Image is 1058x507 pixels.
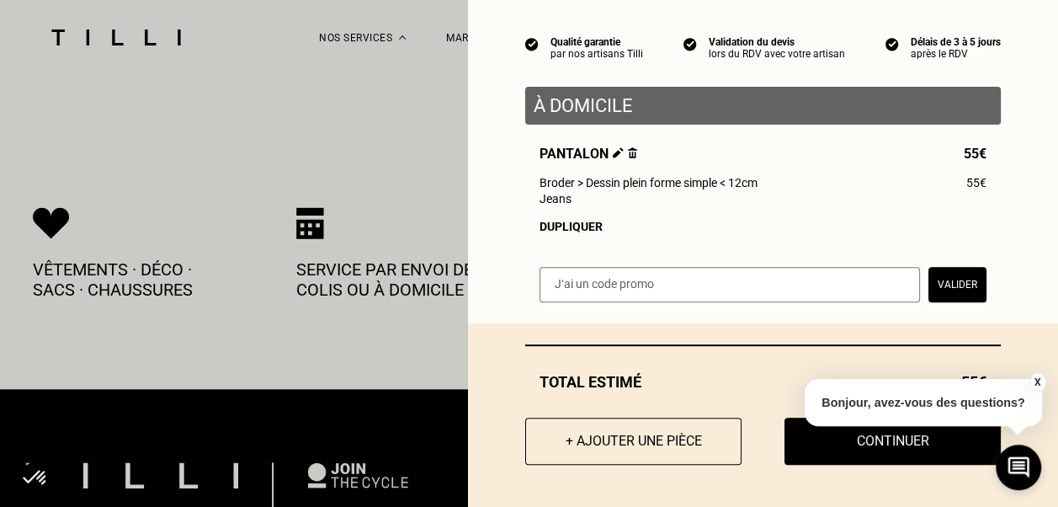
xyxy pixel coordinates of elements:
div: par nos artisans Tilli [550,48,643,60]
span: Broder > Dessin plein forme simple < 12cm [540,176,758,189]
img: Supprimer [628,147,637,158]
div: Dupliquer [540,220,986,233]
span: Jeans [540,192,572,205]
input: J‘ai un code promo [540,267,920,302]
div: Délais de 3 à 5 jours [911,36,1001,48]
button: + Ajouter une pièce [525,418,742,465]
div: Total estimé [525,373,1001,391]
img: icon list info [683,36,697,51]
span: 55€ [966,176,986,189]
div: après le RDV [911,48,1001,60]
div: lors du RDV avec votre artisan [709,48,845,60]
img: Éditer [613,147,624,158]
div: Validation du devis [709,36,845,48]
span: Pantalon [540,146,637,162]
span: 55€ [964,146,986,162]
button: X [1029,373,1045,392]
img: icon list info [885,36,899,51]
div: Qualité garantie [550,36,643,48]
button: Valider [928,267,986,302]
p: Bonjour, avez-vous des questions? [805,379,1042,426]
button: Continuer [784,418,1001,465]
p: À domicile [534,95,992,116]
img: icon list info [525,36,539,51]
